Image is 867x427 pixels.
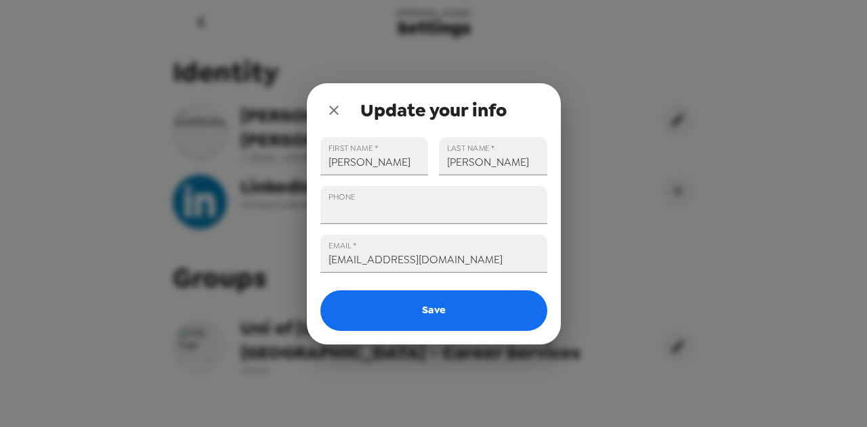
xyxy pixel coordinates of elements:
[360,98,507,122] span: Update your info
[329,240,356,251] label: EMAIL
[447,142,495,154] label: LAST NAME
[320,97,347,124] button: close
[329,142,378,154] label: FIRST NAME
[329,191,356,202] label: PHONE
[320,290,547,331] button: Save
